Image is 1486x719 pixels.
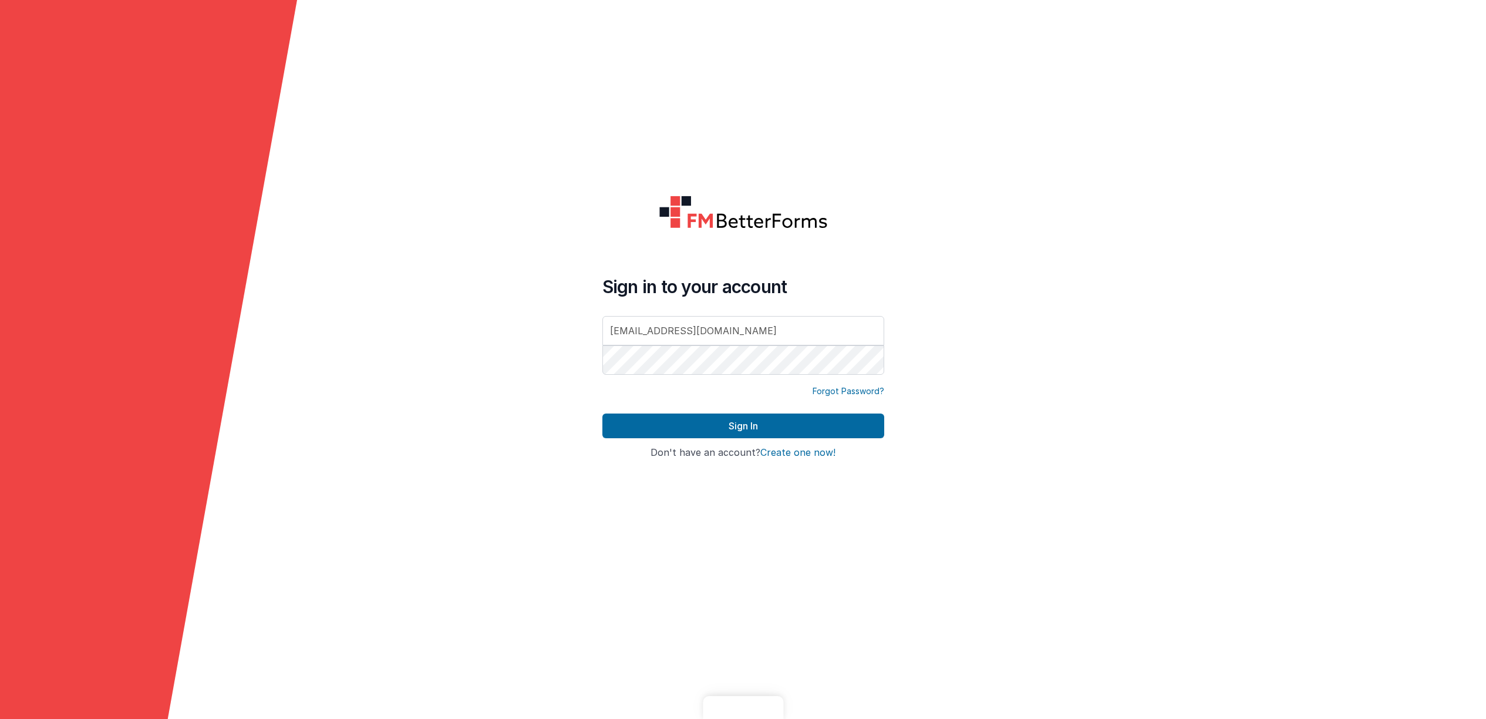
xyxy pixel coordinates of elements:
[602,316,884,345] input: Email Address
[760,448,835,458] button: Create one now!
[813,385,884,397] a: Forgot Password?
[602,276,884,297] h4: Sign in to your account
[602,414,884,438] button: Sign In
[602,448,884,458] h4: Don't have an account?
